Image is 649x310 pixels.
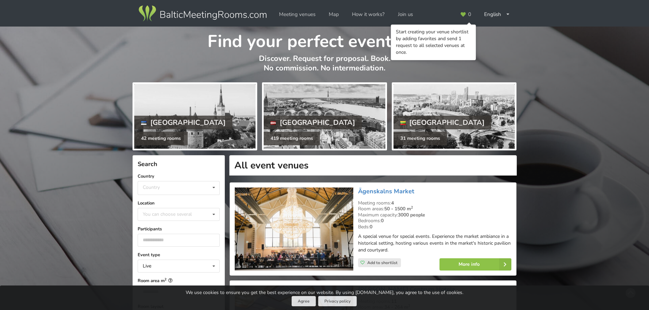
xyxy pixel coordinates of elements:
a: How it works? [347,8,389,21]
div: [GEOGRAPHIC_DATA] [264,116,362,129]
span: Add to shortlist [367,260,398,265]
label: Room area m [138,277,220,284]
div: 31 meeting rooms [393,132,447,145]
img: Baltic Meeting Rooms [137,4,268,23]
div: You can choose several [141,210,207,218]
button: Agree [292,296,316,307]
a: [GEOGRAPHIC_DATA] 419 meeting rooms [262,82,387,150]
p: Discover. Request for proposal. Book. No commission. No intermediation. [133,54,516,80]
div: [GEOGRAPHIC_DATA] [134,116,232,129]
div: Start creating your venue shortlist by adding favorites and send 1 request to all selected venues... [396,29,471,56]
label: Event type [138,251,220,258]
strong: 3000 people [398,212,425,218]
div: Meeting rooms: [358,200,511,206]
strong: 0 [370,224,372,230]
p: A special venue for special events. Experience the market ambiance in a historical setting, hosti... [358,233,511,254]
label: Participants [138,226,220,232]
sup: 2 [411,205,413,210]
a: More info [439,258,511,271]
a: Map [324,8,344,21]
div: 42 meeting rooms [134,132,188,145]
span: Search [138,160,157,168]
img: Unusual venues | Riga | Āgenskalns Market [235,187,353,271]
a: [GEOGRAPHIC_DATA] 42 meeting rooms [133,82,257,150]
label: Country [138,173,220,180]
div: English [479,8,515,21]
div: Bedrooms: [358,218,511,224]
div: Maximum capacity: [358,212,511,218]
a: Privacy policy [318,296,357,307]
strong: 50 - 1500 m [384,206,413,212]
h1: Find your perfect event space [133,27,516,52]
div: Room areas: [358,206,511,212]
div: [GEOGRAPHIC_DATA] [393,116,492,129]
a: Join us [393,8,418,21]
a: Meeting venues [274,8,320,21]
div: Live [143,264,151,268]
div: Country [143,184,160,190]
div: Beds: [358,224,511,230]
span: 0 [468,12,471,17]
a: Āgenskalns Market [358,187,414,195]
sup: 2 [165,277,167,281]
strong: 4 [391,200,394,206]
strong: 0 [381,217,384,224]
div: 419 meeting rooms [264,132,320,145]
a: [GEOGRAPHIC_DATA] 31 meeting rooms [392,82,516,150]
h1: All event venues [229,155,517,176]
label: Location [138,200,220,207]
